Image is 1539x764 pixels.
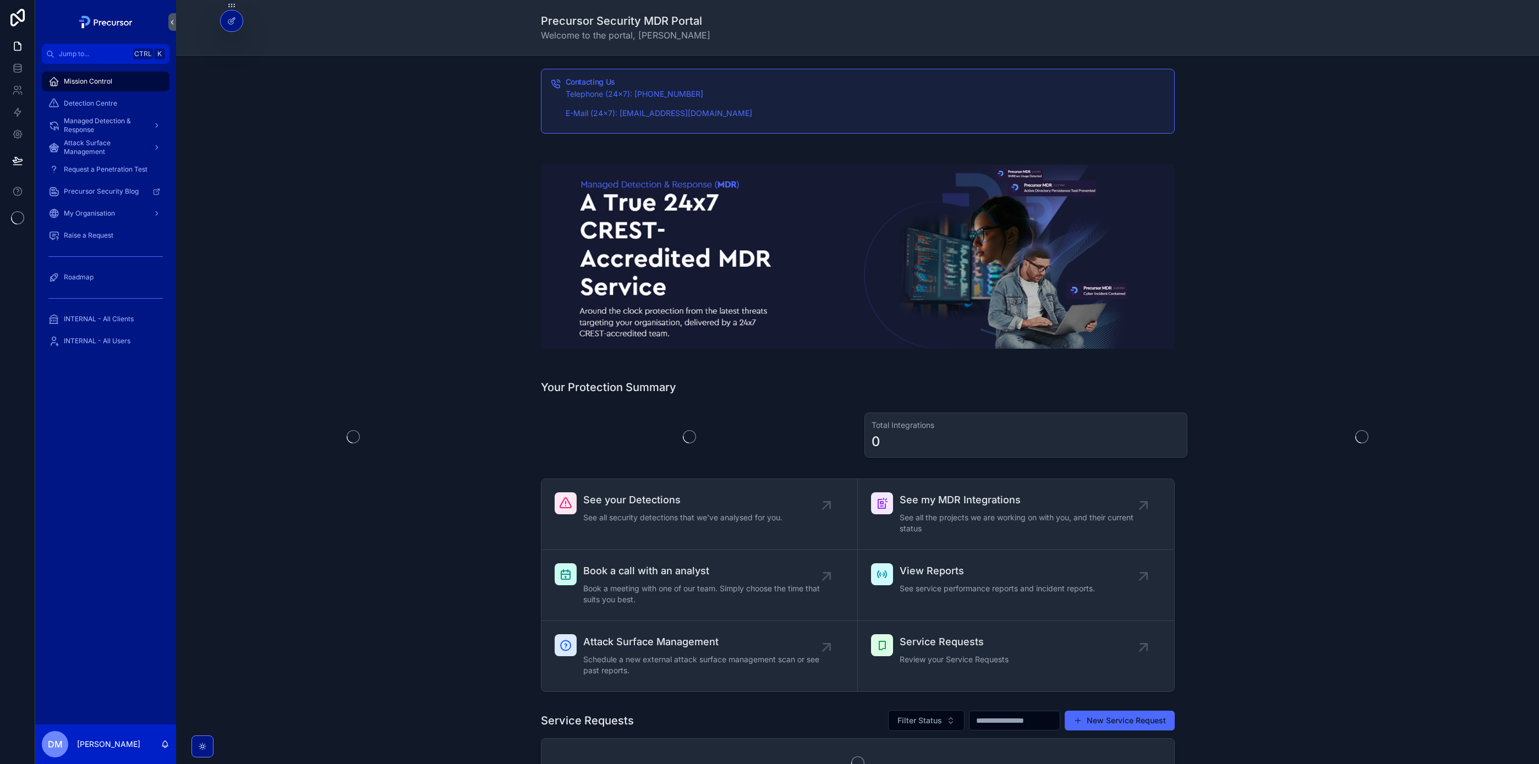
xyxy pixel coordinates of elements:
[42,116,169,135] a: Managed Detection & Response
[48,738,63,751] span: DM
[583,654,826,676] span: Schedule a new external attack surface management scan or see past reports.
[42,226,169,245] a: Raise a Request
[566,88,1165,101] p: Telephone (24x7): [PHONE_NUMBER]
[897,715,942,726] span: Filter Status
[64,273,94,282] span: Roadmap
[77,739,140,750] p: [PERSON_NAME]
[42,267,169,287] a: Roadmap
[583,492,782,508] span: See your Detections
[541,621,858,691] a: Attack Surface ManagementSchedule a new external attack surface management scan or see past reports.
[583,634,826,650] span: Attack Surface Management
[900,563,1095,579] span: View Reports
[872,433,880,450] div: 0
[64,139,144,156] span: Attack Surface Management
[64,99,117,108] span: Detection Centre
[858,550,1174,621] a: View ReportsSee service performance reports and incident reports.
[42,204,169,223] a: My Organisation
[583,512,782,523] span: See all security detections that we've analysed for you.
[42,138,169,157] a: Attack Surface Management
[541,550,858,621] a: Book a call with an analystBook a meeting with one of our team. Simply choose the time that suits...
[541,164,1175,349] img: 17888-2024-08-22-14_25_07-Picture1.png
[35,64,176,365] div: scrollable content
[155,50,164,58] span: K
[858,479,1174,550] a: See my MDR IntegrationsSee all the projects we are working on with you, and their current status
[541,479,858,550] a: See your DetectionsSee all security detections that we've analysed for you.
[872,420,1180,431] h3: Total Integrations
[59,50,129,58] span: Jump to...
[42,331,169,351] a: INTERNAL - All Users
[583,563,826,579] span: Book a call with an analyst
[900,634,1009,650] span: Service Requests
[541,13,710,29] h1: Precursor Security MDR Portal
[900,654,1009,665] span: Review your Service Requests
[42,182,169,201] a: Precursor Security Blog
[566,78,1165,86] h5: Contacting Us
[64,231,113,240] span: Raise a Request
[900,512,1143,534] span: See all the projects we are working on with you, and their current status
[42,309,169,329] a: INTERNAL - All Clients
[64,117,144,134] span: Managed Detection & Response
[1065,711,1175,730] button: New Service Request
[133,48,153,59] span: Ctrl
[64,165,147,174] span: Request a Penetration Test
[566,107,1165,120] p: E-Mail (24x7): [EMAIL_ADDRESS][DOMAIN_NAME]
[42,160,169,179] a: Request a Penetration Test
[76,13,136,31] img: App logo
[858,621,1174,691] a: Service RequestsReview your Service Requests
[583,583,826,605] span: Book a meeting with one of our team. Simply choose the time that suits you best.
[541,29,710,42] span: Welcome to the portal, [PERSON_NAME]
[64,315,134,323] span: INTERNAL - All Clients
[64,337,130,345] span: INTERNAL - All Users
[42,44,169,64] button: Jump to...CtrlK
[64,77,112,86] span: Mission Control
[541,713,634,728] h1: Service Requests
[64,209,115,218] span: My Organisation
[888,710,965,731] button: Select Button
[900,492,1143,508] span: See my MDR Integrations
[566,88,1165,120] div: Telephone (24x7): 01912491612 E-Mail (24x7): soc@precursorsecurity.com
[42,94,169,113] a: Detection Centre
[900,583,1095,594] span: See service performance reports and incident reports.
[541,380,676,395] h1: Your Protection Summary
[42,72,169,91] a: Mission Control
[64,187,139,196] span: Precursor Security Blog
